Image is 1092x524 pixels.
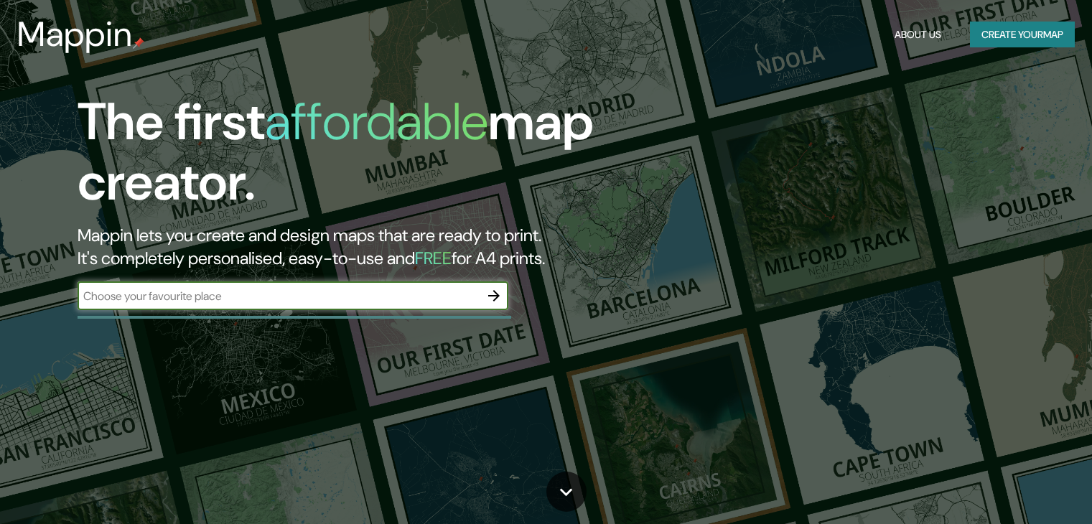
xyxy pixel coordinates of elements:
h2: Mappin lets you create and design maps that are ready to print. It's completely personalised, eas... [78,224,624,270]
input: Choose your favourite place [78,288,480,304]
h5: FREE [415,247,452,269]
button: About Us [889,22,947,48]
button: Create yourmap [970,22,1075,48]
h1: The first map creator. [78,92,624,224]
h3: Mappin [17,14,133,55]
h1: affordable [265,88,488,155]
img: mappin-pin [133,37,144,49]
